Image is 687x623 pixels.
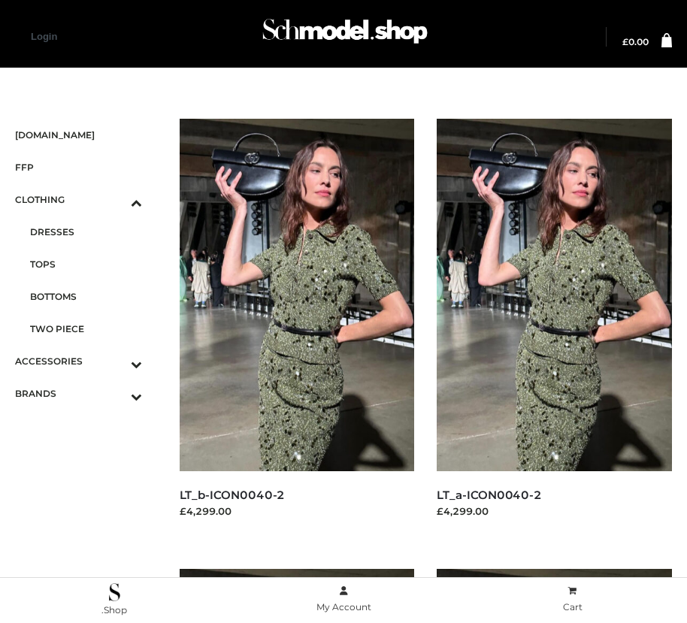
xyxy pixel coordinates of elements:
button: Toggle Submenu [89,183,142,216]
a: BRANDSToggle Submenu [15,377,142,410]
a: £0.00 [622,38,649,47]
span: FFP [15,159,142,176]
span: BOTTOMS [30,288,142,305]
span: TWO PIECE [30,320,142,337]
span: TOPS [30,256,142,273]
img: Schmodel Admin 964 [259,8,431,62]
a: Cart [458,582,687,616]
a: FFP [15,151,142,183]
a: My Account [229,582,459,616]
a: TOPS [30,248,142,280]
img: .Shop [109,583,120,601]
span: [DOMAIN_NAME] [15,126,142,144]
span: ACCESSORIES [15,352,142,370]
button: Toggle Submenu [89,345,142,377]
a: BOTTOMS [30,280,142,313]
a: TWO PIECE [30,313,142,345]
a: Schmodel Admin 964 [256,13,431,62]
span: .Shop [101,604,127,615]
div: £4,299.00 [180,504,415,519]
a: LT_b-ICON0040-2 [180,488,286,502]
bdi: 0.00 [622,36,649,47]
div: £4,299.00 [437,504,672,519]
a: LT_a-ICON0040-2 [437,488,542,502]
a: ACCESSORIESToggle Submenu [15,345,142,377]
span: DRESSES [30,223,142,240]
a: [DOMAIN_NAME] [15,119,142,151]
a: Login [31,31,57,42]
span: My Account [316,601,371,612]
span: Cart [563,601,583,612]
span: CLOTHING [15,191,142,208]
span: £ [622,36,628,47]
a: CLOTHINGToggle Submenu [15,183,142,216]
span: BRANDS [15,385,142,402]
button: Toggle Submenu [89,377,142,410]
a: DRESSES [30,216,142,248]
